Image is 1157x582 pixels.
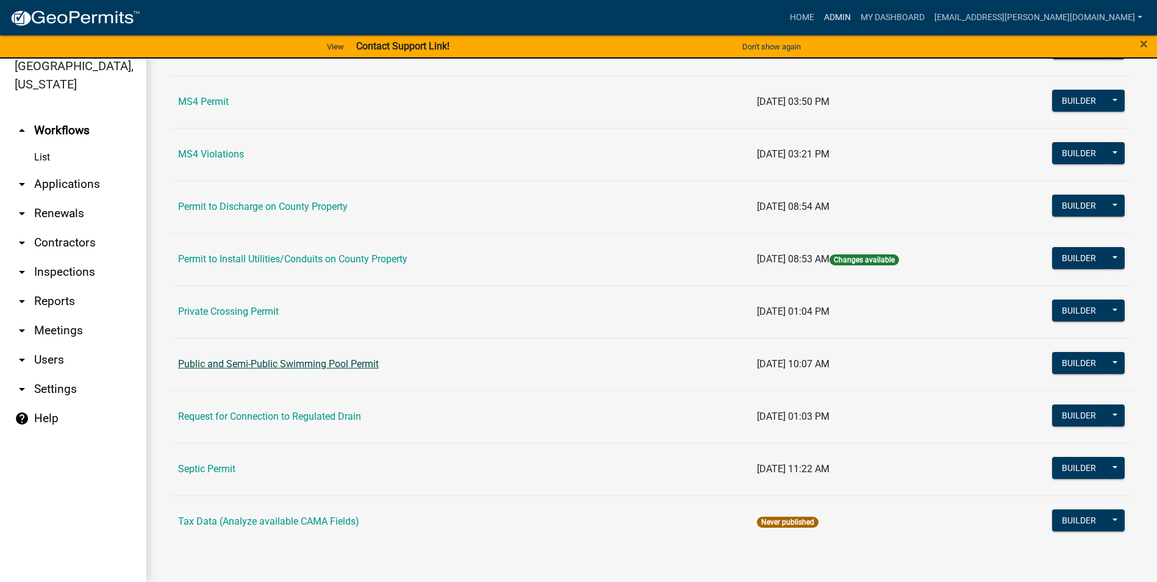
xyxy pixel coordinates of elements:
[15,294,29,309] i: arrow_drop_down
[178,358,379,370] a: Public and Semi-Public Swimming Pool Permit
[757,517,818,528] span: Never published
[322,37,349,57] a: View
[178,148,244,160] a: MS4 Violations
[15,382,29,397] i: arrow_drop_down
[1052,352,1106,374] button: Builder
[1140,37,1148,51] button: Close
[1052,142,1106,164] button: Builder
[819,6,856,29] a: Admin
[178,96,229,107] a: MS4 Permit
[1140,35,1148,52] span: ×
[856,6,930,29] a: My Dashboard
[15,265,29,279] i: arrow_drop_down
[1052,195,1106,217] button: Builder
[178,411,361,422] a: Request for Connection to Regulated Drain
[178,253,407,265] a: Permit to Install Utilities/Conduits on County Property
[930,6,1147,29] a: [EMAIL_ADDRESS][PERSON_NAME][DOMAIN_NAME]
[757,201,829,212] span: [DATE] 08:54 AM
[737,37,806,57] button: Don't show again
[15,206,29,221] i: arrow_drop_down
[178,463,235,475] a: Septic Permit
[757,253,829,265] span: [DATE] 08:53 AM
[1052,509,1106,531] button: Builder
[1052,457,1106,479] button: Builder
[15,323,29,338] i: arrow_drop_down
[757,96,829,107] span: [DATE] 03:50 PM
[1052,404,1106,426] button: Builder
[15,235,29,250] i: arrow_drop_down
[829,254,899,265] span: Changes available
[178,516,359,527] a: Tax Data (Analyze available CAMA Fields)
[178,201,348,212] a: Permit to Discharge on County Property
[15,177,29,192] i: arrow_drop_down
[757,148,829,160] span: [DATE] 03:21 PM
[785,6,819,29] a: Home
[356,40,450,52] strong: Contact Support Link!
[178,306,279,317] a: Private Crossing Permit
[757,306,829,317] span: [DATE] 01:04 PM
[1052,90,1106,112] button: Builder
[757,463,829,475] span: [DATE] 11:22 AM
[15,411,29,426] i: help
[15,353,29,367] i: arrow_drop_down
[757,411,829,422] span: [DATE] 01:03 PM
[1052,300,1106,322] button: Builder
[757,358,829,370] span: [DATE] 10:07 AM
[15,123,29,138] i: arrow_drop_up
[1052,247,1106,269] button: Builder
